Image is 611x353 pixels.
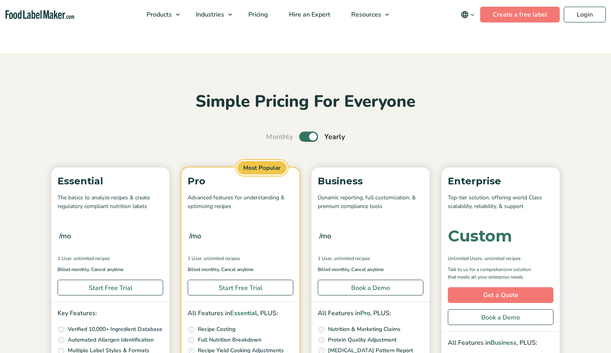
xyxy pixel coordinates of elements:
[236,160,288,176] span: Most Popular
[201,255,240,262] span: , Unlimited Recipes
[328,325,401,334] p: Nutrition & Marketing Claims
[230,309,257,318] span: Essential
[448,266,538,281] p: Talk to us for a comprehensive solution that meets all your enterprise needs
[360,309,370,318] span: Pro
[448,287,553,303] a: Get a Quote
[287,10,331,19] span: Hire an Expert
[318,308,423,319] p: All Features in , PLUS:
[299,132,318,142] label: Toggle
[490,338,516,347] span: Business
[194,10,225,19] span: Industries
[198,336,261,344] p: Full Nutrition Breakdown
[58,193,163,211] p: The basics to analyze recipes & create regulatory compliant nutrition labels
[188,174,293,189] p: Pro
[482,255,521,262] span: , Unlimited Recipes
[448,338,553,348] p: All Features in , PLUS:
[319,230,331,242] span: /mo
[188,255,201,262] span: 1 User
[448,255,482,262] span: Unlimited Users
[58,174,163,189] p: Essential
[448,174,553,189] p: Enterprise
[58,255,71,262] span: 1 User
[480,7,560,22] a: Create a free label
[448,228,512,244] div: Custom
[448,193,553,211] p: Top-tier solution, offering world Class scalability, reliability, & support
[144,10,173,19] span: Products
[71,255,110,262] span: , Unlimited Recipes
[47,91,564,113] h2: Simple Pricing For Everyone
[332,255,370,262] span: , Unlimited Recipes
[246,10,269,19] span: Pricing
[198,325,235,334] p: Recipe Costing
[324,132,345,142] span: Yearly
[564,7,606,22] a: Login
[59,230,71,242] span: /mo
[188,280,293,295] a: Start Free Trial
[318,266,423,273] p: Billed monthly. Cancel anytime
[448,309,553,325] a: Book a Demo
[318,255,332,262] span: 1 User
[266,132,293,142] span: Monthly
[189,230,201,242] span: /mo
[318,193,423,211] p: Dynamic reporting, full customization, & premium compliance tools
[58,308,163,319] p: Key Features:
[68,336,154,344] p: Automated Allergen Identification
[349,10,382,19] span: Resources
[188,193,293,211] p: Advanced features for understanding & optimizing recipes
[68,325,162,334] p: Verified 10,000+ Ingredient Database
[188,308,293,319] p: All Features in , PLUS:
[318,174,423,189] p: Business
[58,280,163,295] a: Start Free Trial
[328,336,397,344] p: Protein Quality Adjustment
[318,280,423,295] a: Book a Demo
[188,266,293,273] p: Billed monthly. Cancel anytime
[58,266,163,273] p: Billed monthly. Cancel anytime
